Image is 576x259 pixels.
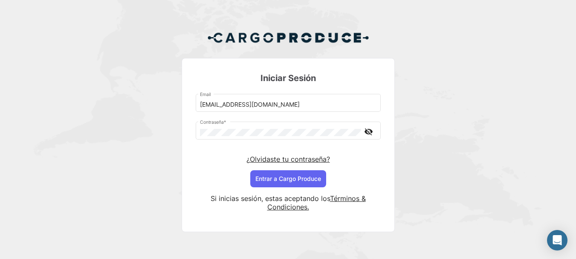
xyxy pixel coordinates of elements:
[196,72,381,84] h3: Iniciar Sesión
[211,194,330,203] span: Si inicias sesión, estas aceptando los
[246,155,330,163] a: ¿Olvidaste tu contraseña?
[547,230,567,250] div: Abrir Intercom Messenger
[267,194,366,211] a: Términos & Condiciones.
[200,101,376,108] input: Email
[250,170,326,187] button: Entrar a Cargo Produce
[207,27,369,48] img: Cargo Produce Logo
[364,126,374,137] mat-icon: visibility_off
